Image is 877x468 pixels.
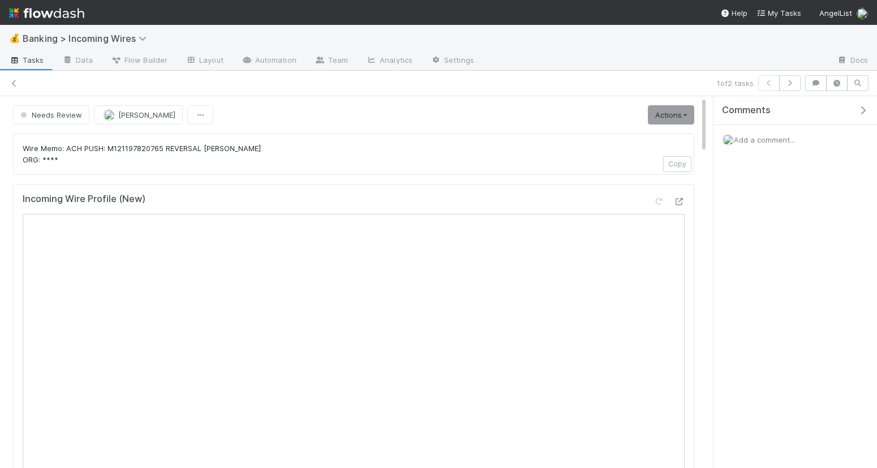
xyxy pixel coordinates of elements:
[306,52,357,70] a: Team
[111,54,167,66] span: Flow Builder
[723,134,734,145] img: avatar_eacbd5bb-7590-4455-a9e9-12dcb5674423.png
[720,7,747,19] div: Help
[23,33,152,44] span: Banking > Incoming Wires
[233,52,306,70] a: Automation
[118,110,175,119] span: [PERSON_NAME]
[177,52,233,70] a: Layout
[734,135,795,144] span: Add a comment...
[13,105,89,124] button: Needs Review
[722,105,771,116] span: Comments
[422,52,483,70] a: Settings
[756,7,801,19] a: My Tasks
[828,52,877,70] a: Docs
[53,52,102,70] a: Data
[104,109,115,121] img: avatar_eacbd5bb-7590-4455-a9e9-12dcb5674423.png
[663,156,691,172] button: Copy
[857,8,868,19] img: avatar_eacbd5bb-7590-4455-a9e9-12dcb5674423.png
[9,54,44,66] span: Tasks
[9,33,20,43] span: 💰
[357,52,422,70] a: Analytics
[9,3,84,23] img: logo-inverted-e16ddd16eac7371096b0.svg
[717,78,754,89] span: 1 of 2 tasks
[648,105,694,124] a: Actions
[23,143,685,165] p: Wire Memo: ACH PUSH: M121197820765 REVERSAL [PERSON_NAME] ORG: ****
[756,8,801,18] span: My Tasks
[819,8,852,18] span: AngelList
[18,110,82,119] span: Needs Review
[23,194,145,205] h5: Incoming Wire Profile (New)
[102,52,177,70] a: Flow Builder
[94,105,183,124] button: [PERSON_NAME]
